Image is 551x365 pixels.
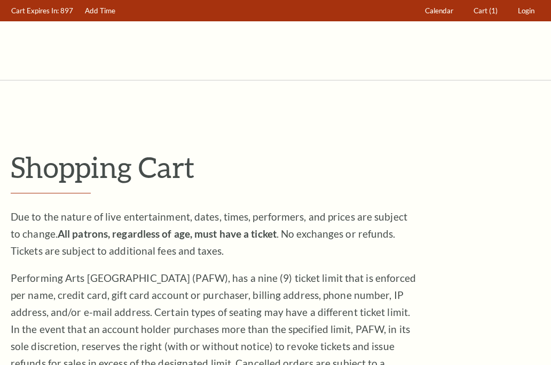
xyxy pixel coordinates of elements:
[474,6,487,15] span: Cart
[11,210,407,257] span: Due to the nature of live entertainment, dates, times, performers, and prices are subject to chan...
[11,6,59,15] span: Cart Expires In:
[513,1,540,21] a: Login
[11,150,540,184] p: Shopping Cart
[518,6,534,15] span: Login
[80,1,121,21] a: Add Time
[58,228,277,240] strong: All patrons, regardless of age, must have a ticket
[489,6,498,15] span: (1)
[425,6,453,15] span: Calendar
[469,1,503,21] a: Cart (1)
[60,6,73,15] span: 897
[420,1,459,21] a: Calendar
